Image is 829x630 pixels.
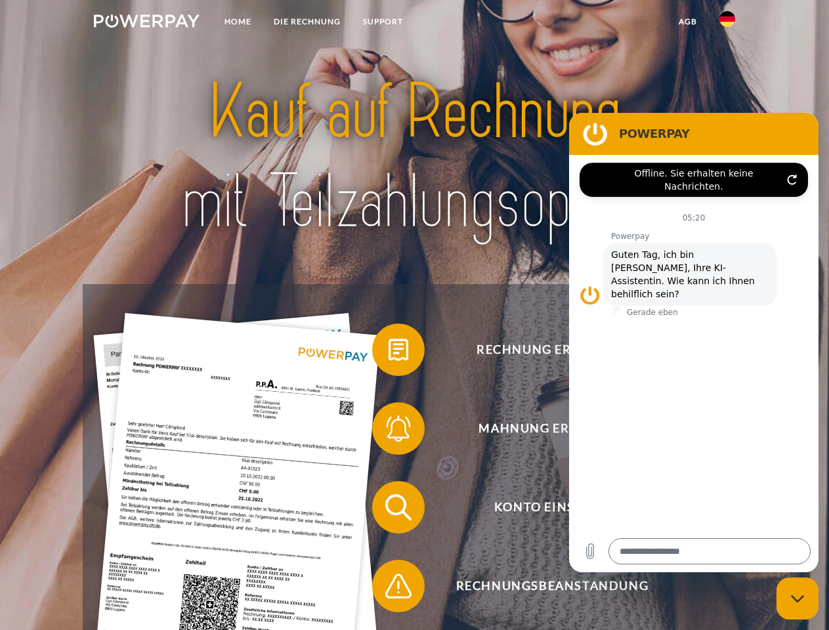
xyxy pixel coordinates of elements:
[668,10,708,33] a: agb
[719,11,735,27] img: de
[382,333,415,366] img: qb_bill.svg
[372,560,713,612] button: Rechnungsbeanstandung
[391,324,713,376] span: Rechnung erhalten?
[776,577,818,619] iframe: Schaltfläche zum Öffnen des Messaging-Fensters; Konversation läuft
[382,412,415,445] img: qb_bell.svg
[263,10,352,33] a: DIE RECHNUNG
[372,324,713,376] button: Rechnung erhalten?
[213,10,263,33] a: Home
[569,113,818,572] iframe: Messaging-Fenster
[382,570,415,602] img: qb_warning.svg
[372,481,713,534] button: Konto einsehen
[382,491,415,524] img: qb_search.svg
[372,402,713,455] button: Mahnung erhalten?
[125,63,704,251] img: title-powerpay_de.svg
[391,481,713,534] span: Konto einsehen
[391,560,713,612] span: Rechnungsbeanstandung
[94,14,200,28] img: logo-powerpay-white.svg
[352,10,414,33] a: SUPPORT
[391,402,713,455] span: Mahnung erhalten?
